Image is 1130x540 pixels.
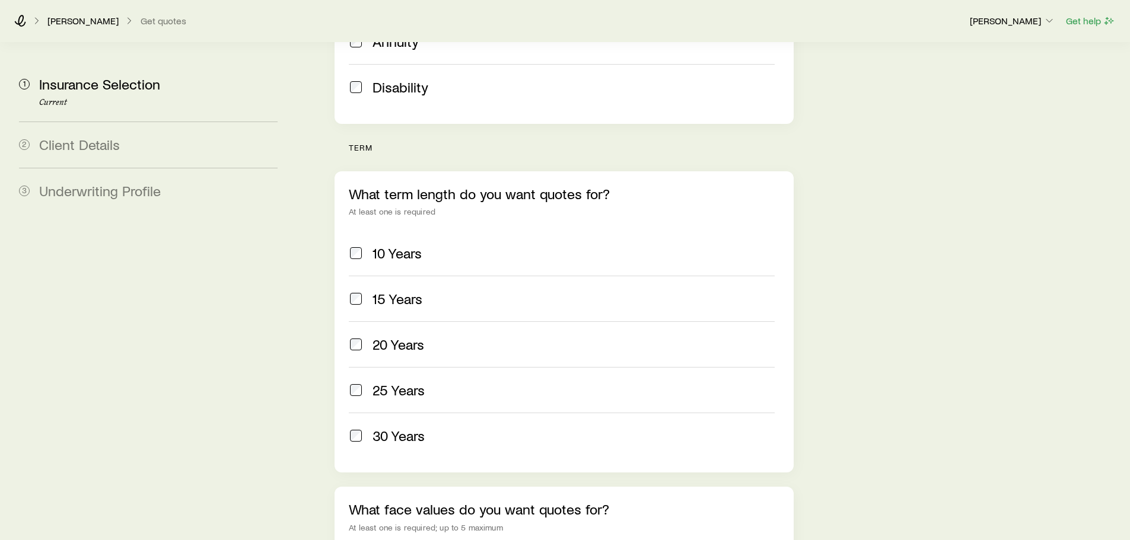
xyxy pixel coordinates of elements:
[350,430,362,442] input: 30 Years
[350,81,362,93] input: Disability
[969,14,1056,28] button: [PERSON_NAME]
[350,338,362,350] input: 20 Years
[373,245,422,261] span: 10 Years
[19,139,30,150] span: 2
[39,136,120,153] span: Client Details
[349,500,609,517] label: What face values do you want quotes for?
[350,293,362,305] input: 15 Years
[39,98,278,107] p: Current
[349,523,779,532] div: At least one is required; up to 5 maximum
[349,186,779,202] p: What term length do you want quotes for?
[140,15,187,27] button: Get quotes
[373,336,424,353] span: 20 Years
[373,79,428,95] span: Disability
[350,247,362,259] input: 10 Years
[19,79,30,90] span: 1
[970,15,1055,27] p: [PERSON_NAME]
[349,143,793,152] p: term
[39,182,161,199] span: Underwriting Profile
[349,207,779,216] div: At least one is required
[373,290,422,307] span: 15 Years
[373,427,425,444] span: 30 Years
[39,75,160,92] span: Insurance Selection
[19,186,30,196] span: 3
[1065,14,1116,28] button: Get help
[373,382,425,398] span: 25 Years
[350,384,362,396] input: 25 Years
[47,15,119,27] p: [PERSON_NAME]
